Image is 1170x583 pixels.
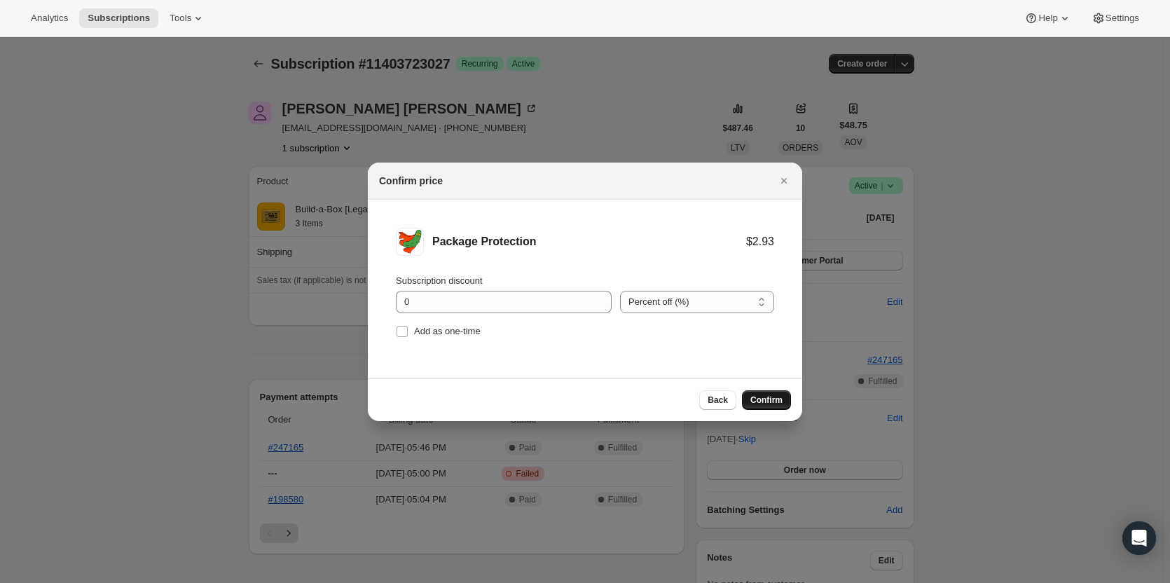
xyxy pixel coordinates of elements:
[432,235,746,249] div: Package Protection
[1016,8,1080,28] button: Help
[774,171,794,191] button: Close
[742,390,791,410] button: Confirm
[379,174,443,188] h2: Confirm price
[79,8,158,28] button: Subscriptions
[1106,13,1139,24] span: Settings
[396,228,424,256] img: Package Protection
[88,13,150,24] span: Subscriptions
[22,8,76,28] button: Analytics
[161,8,214,28] button: Tools
[1083,8,1148,28] button: Settings
[708,395,728,406] span: Back
[750,395,783,406] span: Confirm
[414,326,481,336] span: Add as one-time
[746,235,774,249] div: $2.93
[699,390,736,410] button: Back
[31,13,68,24] span: Analytics
[170,13,191,24] span: Tools
[396,275,483,286] span: Subscription discount
[1038,13,1057,24] span: Help
[1122,521,1156,555] div: Open Intercom Messenger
